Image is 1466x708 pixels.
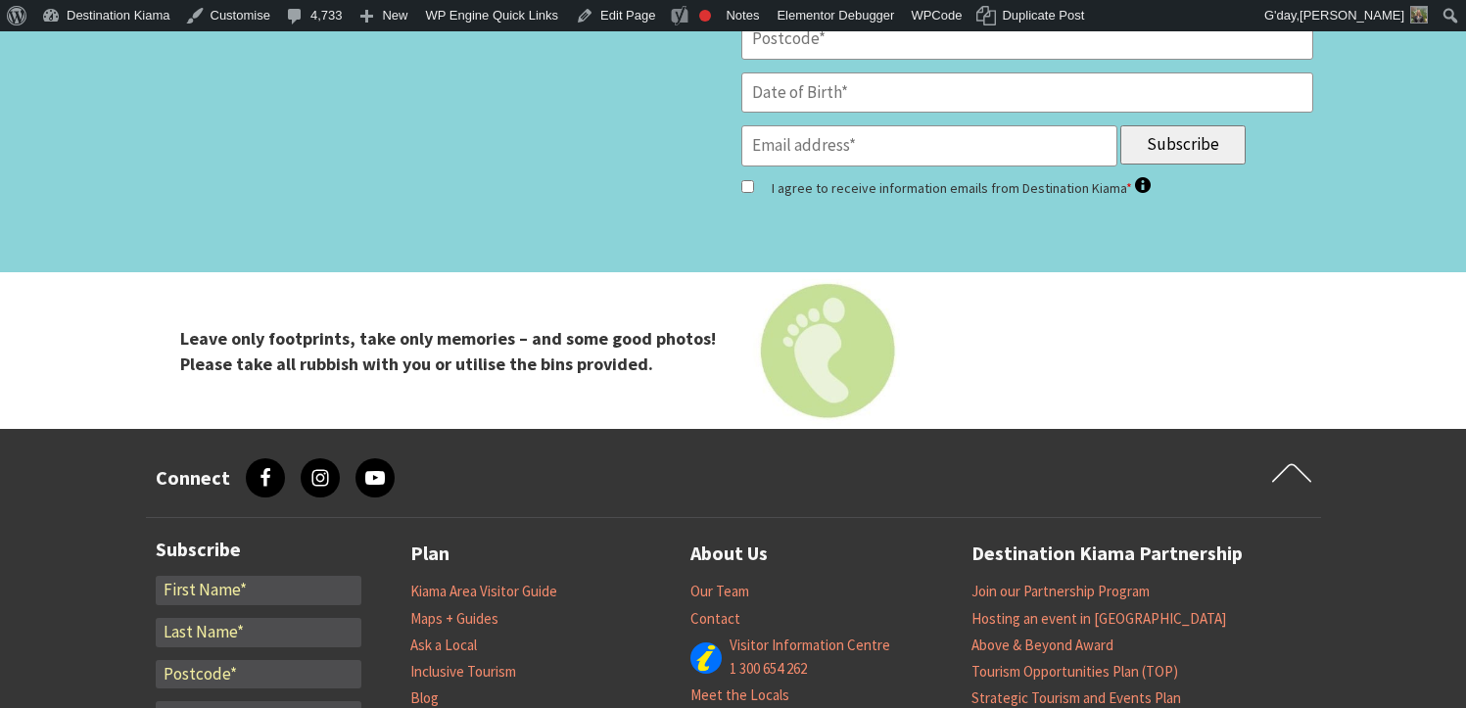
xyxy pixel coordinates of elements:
[772,174,1151,202] label: I agree to receive information emails from Destination Kiama
[410,662,516,682] a: Inclusive Tourism
[699,10,711,22] div: Focus keyphrase not set
[971,609,1226,629] a: Hosting an event in [GEOGRAPHIC_DATA]
[730,659,807,679] a: 1 300 654 262
[410,582,557,601] a: Kiama Area Visitor Guide
[180,327,716,374] strong: Leave only footprints, take only memories – and some good photos! Please take all rubbish with yo...
[690,582,749,601] a: Our Team
[690,609,740,629] a: Contact
[971,538,1243,570] a: Destination Kiama Partnership
[730,636,890,655] a: Visitor Information Centre
[971,636,1113,655] a: Above & Beyond Award
[156,618,361,647] input: Last Name*
[410,688,439,708] a: Blog
[741,72,1313,114] input: Date of Birth*
[156,660,361,689] input: Postcode*
[410,636,477,655] a: Ask a Local
[410,538,449,570] a: Plan
[1410,6,1428,24] img: Theresa-Mullan-1-30x30.png
[156,466,230,490] h3: Connect
[156,576,361,605] input: First Name*
[1300,8,1404,23] span: [PERSON_NAME]
[1120,125,1246,165] input: Subscribe
[971,582,1150,601] a: Join our Partnership Program
[741,125,1117,166] input: Email address*
[410,609,498,629] a: Maps + Guides
[690,685,789,705] a: Meet the Locals
[741,19,1313,60] input: Postcode*
[156,538,361,561] h3: Subscribe
[690,538,768,570] a: About Us
[971,662,1178,682] a: Tourism Opportunities Plan (TOP)
[971,688,1181,708] a: Strategic Tourism and Events Plan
